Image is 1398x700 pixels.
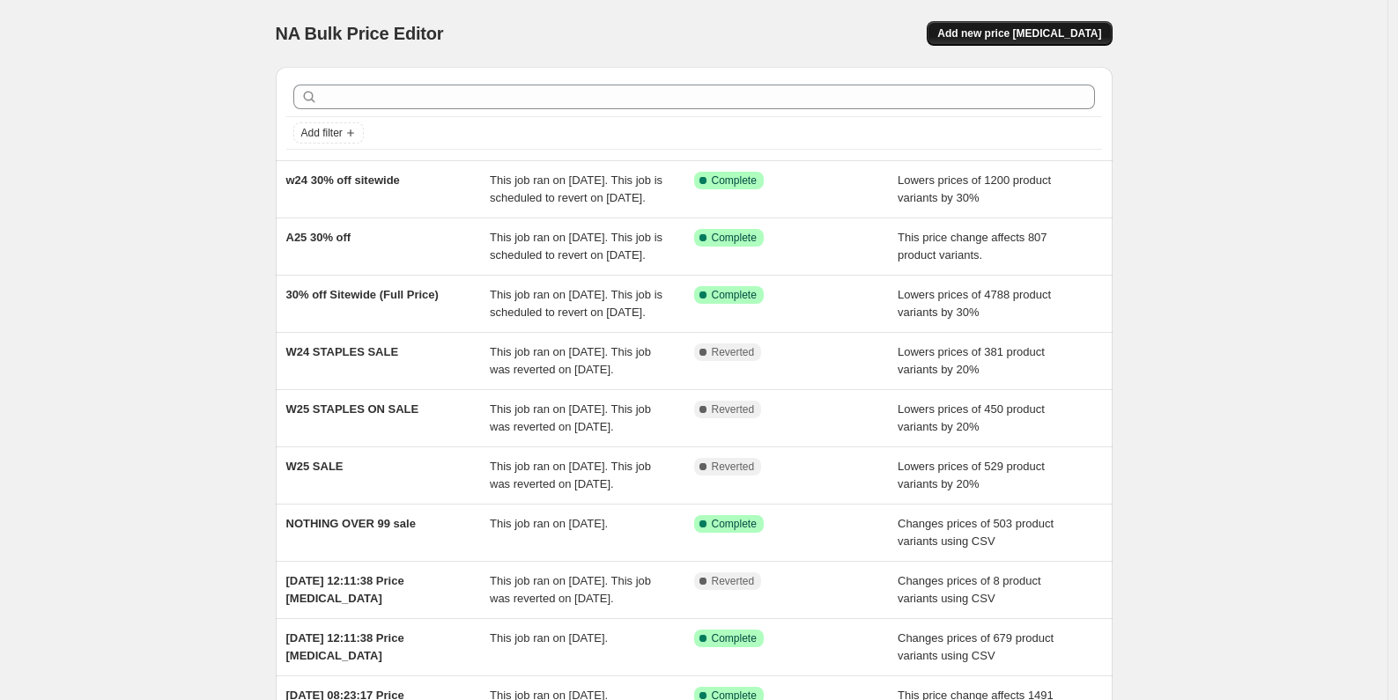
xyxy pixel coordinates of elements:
[276,24,444,43] span: NA Bulk Price Editor
[712,173,757,188] span: Complete
[712,574,755,588] span: Reverted
[712,288,757,302] span: Complete
[490,631,608,645] span: This job ran on [DATE].
[286,402,419,416] span: W25 STAPLES ON SALE
[293,122,364,144] button: Add filter
[490,288,662,319] span: This job ran on [DATE]. This job is scheduled to revert on [DATE].
[490,517,608,530] span: This job ran on [DATE].
[490,402,651,433] span: This job ran on [DATE]. This job was reverted on [DATE].
[712,345,755,359] span: Reverted
[286,574,404,605] span: [DATE] 12:11:38 Price [MEDICAL_DATA]
[898,231,1047,262] span: This price change affects 807 product variants.
[712,517,757,531] span: Complete
[712,460,755,474] span: Reverted
[286,231,351,244] span: A25 30% off
[898,460,1045,490] span: Lowers prices of 529 product variants by 20%
[712,231,757,245] span: Complete
[898,288,1051,319] span: Lowers prices of 4788 product variants by 30%
[286,173,400,187] span: w24 30% off sitewide
[286,345,399,358] span: W24 STAPLES SALE
[286,631,404,662] span: [DATE] 12:11:38 Price [MEDICAL_DATA]
[927,21,1112,46] button: Add new price [MEDICAL_DATA]
[286,517,416,530] span: NOTHING OVER 99 sale
[898,402,1045,433] span: Lowers prices of 450 product variants by 20%
[898,517,1054,548] span: Changes prices of 503 product variants using CSV
[490,460,651,490] span: This job ran on [DATE]. This job was reverted on [DATE].
[712,402,755,416] span: Reverted
[490,574,651,605] span: This job ran on [DATE]. This job was reverted on [DATE].
[712,631,757,645] span: Complete
[490,173,662,204] span: This job ran on [DATE]. This job is scheduled to revert on [DATE].
[301,126,343,140] span: Add filter
[286,288,439,301] span: 30% off Sitewide (Full Price)
[937,26,1101,41] span: Add new price [MEDICAL_DATA]
[286,460,344,473] span: W25 SALE
[898,631,1054,662] span: Changes prices of 679 product variants using CSV
[490,345,651,376] span: This job ran on [DATE]. This job was reverted on [DATE].
[490,231,662,262] span: This job ran on [DATE]. This job is scheduled to revert on [DATE].
[898,345,1045,376] span: Lowers prices of 381 product variants by 20%
[898,574,1041,605] span: Changes prices of 8 product variants using CSV
[898,173,1051,204] span: Lowers prices of 1200 product variants by 30%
